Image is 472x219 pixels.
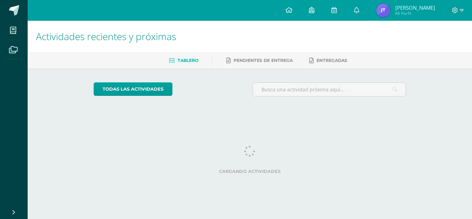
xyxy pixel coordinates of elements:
[169,55,198,66] a: Tablero
[395,4,435,11] span: [PERSON_NAME]
[317,58,347,63] span: Entregadas
[234,58,293,63] span: Pendientes de entrega
[226,55,293,66] a: Pendientes de entrega
[376,3,390,17] img: d8a4356c7f24a8a50182b01e6d5bff1d.png
[94,82,172,96] a: todas las Actividades
[178,58,198,63] span: Tablero
[36,30,176,43] span: Actividades recientes y próximas
[309,55,347,66] a: Entregadas
[253,83,406,96] input: Busca una actividad próxima aquí...
[395,10,435,16] span: Mi Perfil
[94,169,406,174] label: Cargando actividades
